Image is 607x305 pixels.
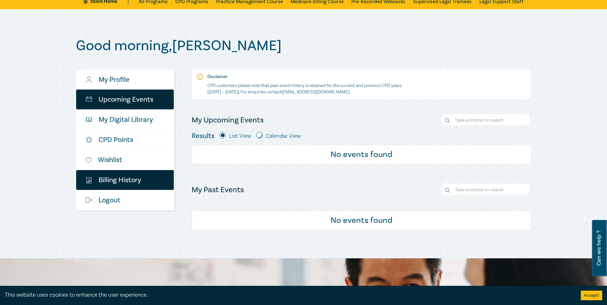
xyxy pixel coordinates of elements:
[76,190,174,210] a: Logout
[192,185,244,195] h4: My Past Events
[197,150,526,159] h6: No events found
[76,90,174,109] a: Upcoming Events
[76,37,531,54] h1: Good morning , [PERSON_NAME]
[76,150,174,170] a: Wishlist
[266,132,301,140] label: Calendar View
[192,115,264,125] h4: My Upcoming Events
[76,110,174,129] a: My Digital Library
[76,70,174,90] a: My Profile
[282,89,349,95] a: [EMAIL_ADDRESS][DOMAIN_NAME]
[5,291,571,299] div: This website uses cookies to enhance the user experience.
[207,74,228,80] strong: Disclaimer
[76,170,174,190] a: $Billing History
[192,132,214,140] h5: Results
[440,114,531,127] input: Search
[197,216,526,225] h6: No events found
[581,291,602,300] button: Accept cookies
[76,130,174,150] a: CPD Points
[440,184,531,196] input: Search
[87,178,88,181] tspan: $
[596,224,602,272] span: Can we help ?
[207,82,404,95] p: CPD customers please note that past event history is retained for the current and previous CPD ye...
[229,132,251,140] label: List View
